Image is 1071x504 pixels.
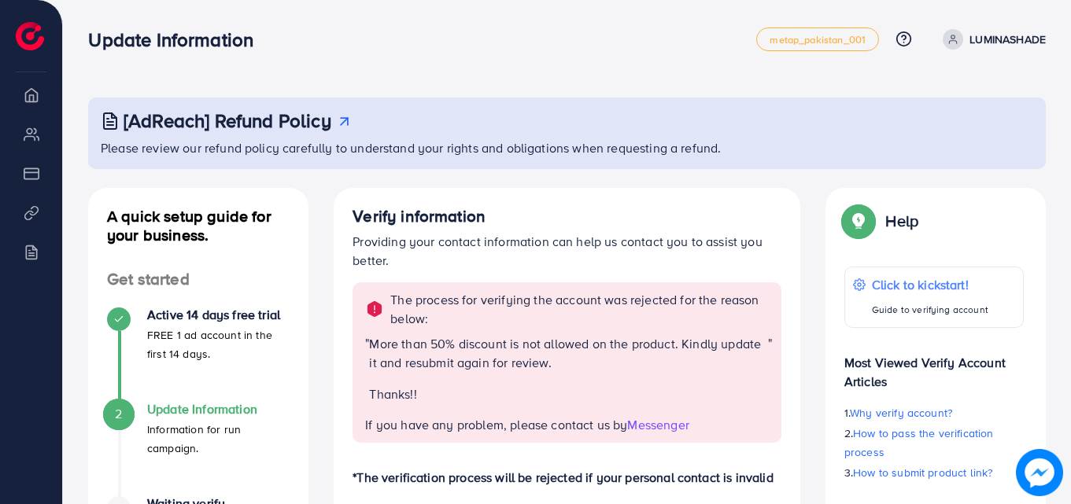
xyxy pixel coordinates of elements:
p: 1. [844,403,1024,422]
li: Update Information [88,402,308,496]
span: How to submit product link? [853,465,992,480]
p: 3. [844,463,1024,482]
p: *The verification process will be rejected if your personal contact is invalid [353,468,781,487]
h3: Update Information [88,28,266,51]
p: Click to kickstart! [872,275,988,294]
h4: Verify information [353,207,781,226]
img: logo [16,22,44,50]
p: FREE 1 ad account in the first 14 days. [147,326,290,363]
a: metap_pakistan_001 [756,28,879,51]
h3: [AdReach] Refund Policy [124,109,331,132]
p: Most Viewed Verify Account Articles [844,340,1024,391]
h4: Active 14 days free trial [147,307,290,322]
span: Why verify account? [850,405,952,421]
p: Providing your contact information can help us contact you to assist you better. [353,232,781,270]
span: How to pass the verification process [844,425,994,460]
img: Popup guide [844,207,873,235]
p: Thanks!! [369,384,767,403]
p: The process for verifying the account was rejected for the reason below: [390,290,772,328]
span: If you have any problem, please contact us by [365,416,627,433]
p: Guide to verifying account [872,300,988,319]
h4: Update Information [147,402,290,417]
span: Messenger [627,416,689,433]
p: Please review our refund policy carefully to understand your rights and obligations when requesti... [101,138,1036,157]
h4: Get started [88,270,308,289]
a: LUMINASHADE [936,29,1046,50]
h4: A quick setup guide for your business. [88,207,308,245]
img: alert [365,300,384,318]
p: LUMINASHADE [969,30,1046,49]
span: 2 [115,405,122,423]
p: More than 50% discount is not allowed on the product. Kindly update it and resubmit again for rev... [369,334,767,372]
span: " [768,334,772,416]
p: 2. [844,424,1024,462]
img: image [1016,449,1063,496]
p: Information for run campaign. [147,420,290,458]
p: Help [885,212,918,230]
span: " [365,334,369,416]
li: Active 14 days free trial [88,307,308,402]
span: metap_pakistan_001 [770,35,866,45]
